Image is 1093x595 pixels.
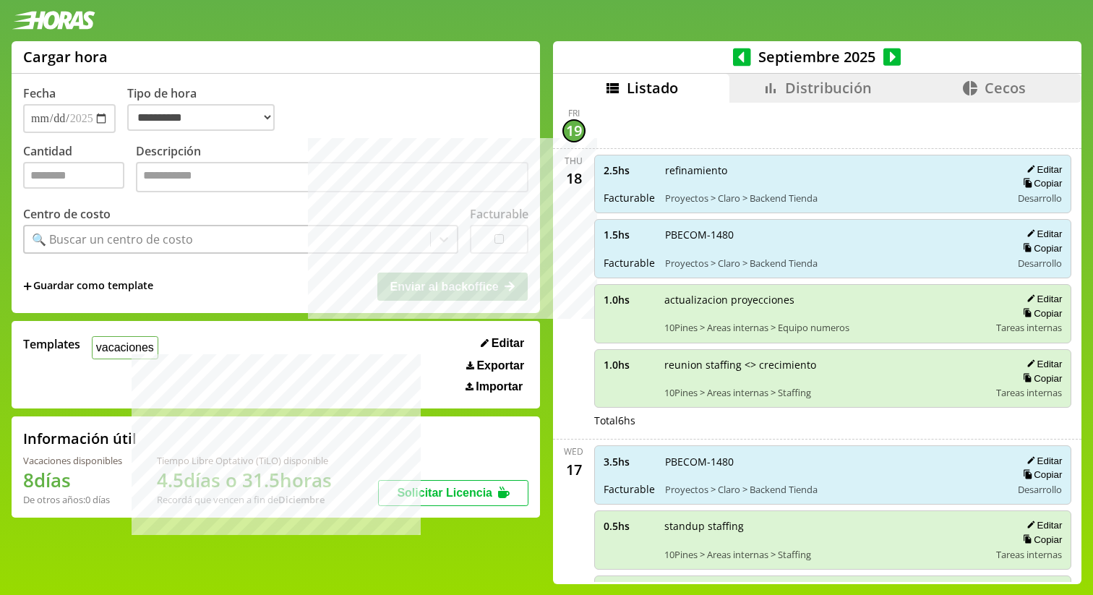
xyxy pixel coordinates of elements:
[157,454,332,467] div: Tiempo Libre Optativo (TiLO) disponible
[1018,483,1062,496] span: Desarrollo
[604,358,654,372] span: 1.0 hs
[627,78,678,98] span: Listado
[604,256,655,270] span: Facturable
[278,493,325,506] b: Diciembre
[604,482,655,496] span: Facturable
[23,278,32,294] span: +
[1022,358,1062,370] button: Editar
[23,143,136,196] label: Cantidad
[604,191,655,205] span: Facturable
[665,192,1002,205] span: Proyectos > Claro > Backend Tienda
[996,548,1062,561] span: Tareas internas
[32,231,193,247] div: 🔍 Buscar un centro de costo
[1019,372,1062,385] button: Copiar
[985,78,1026,98] span: Cecos
[127,104,275,131] select: Tipo de hora
[23,493,122,506] div: De otros años: 0 días
[92,336,158,359] button: vacaciones
[562,458,586,481] div: 17
[751,47,883,67] span: Septiembre 2025
[23,336,80,352] span: Templates
[492,337,524,350] span: Editar
[1022,293,1062,305] button: Editar
[562,167,586,190] div: 18
[1019,468,1062,481] button: Copiar
[664,548,987,561] span: 10Pines > Areas internas > Staffing
[23,429,137,448] h2: Información útil
[565,155,583,167] div: Thu
[378,480,528,506] button: Solicitar Licencia
[23,206,111,222] label: Centro de costo
[476,336,528,351] button: Editar
[1019,242,1062,254] button: Copiar
[664,321,987,334] span: 10Pines > Areas internas > Equipo numeros
[397,487,492,499] span: Solicitar Licencia
[594,414,1072,427] div: Total 6 hs
[664,293,987,307] span: actualizacion proyecciones
[604,519,654,533] span: 0.5 hs
[1022,455,1062,467] button: Editar
[665,257,1002,270] span: Proyectos > Claro > Backend Tienda
[1022,519,1062,531] button: Editar
[23,162,124,189] input: Cantidad
[136,162,528,192] textarea: Descripción
[996,386,1062,399] span: Tareas internas
[604,293,654,307] span: 1.0 hs
[12,11,95,30] img: logotipo
[1019,177,1062,189] button: Copiar
[664,519,987,533] span: standup staffing
[476,380,523,393] span: Importar
[462,359,528,373] button: Exportar
[564,445,583,458] div: Wed
[23,467,122,493] h1: 8 días
[664,386,987,399] span: 10Pines > Areas internas > Staffing
[470,206,528,222] label: Facturable
[1019,307,1062,320] button: Copiar
[785,78,872,98] span: Distribución
[604,455,655,468] span: 3.5 hs
[604,163,655,177] span: 2.5 hs
[553,103,1081,582] div: scrollable content
[562,119,586,142] div: 19
[996,321,1062,334] span: Tareas internas
[136,143,528,196] label: Descripción
[664,358,987,372] span: reunion staffing <> crecimiento
[1018,257,1062,270] span: Desarrollo
[1018,192,1062,205] span: Desarrollo
[665,483,1002,496] span: Proyectos > Claro > Backend Tienda
[157,493,332,506] div: Recordá que vencen a fin de
[1019,534,1062,546] button: Copiar
[23,454,122,467] div: Vacaciones disponibles
[23,85,56,101] label: Fecha
[604,228,655,241] span: 1.5 hs
[476,359,524,372] span: Exportar
[127,85,286,133] label: Tipo de hora
[157,467,332,493] h1: 4.5 días o 31.5 horas
[1022,228,1062,240] button: Editar
[665,163,1002,177] span: refinamiento
[665,228,1002,241] span: PBECOM-1480
[665,455,1002,468] span: PBECOM-1480
[1022,163,1062,176] button: Editar
[23,47,108,67] h1: Cargar hora
[568,107,580,119] div: Fri
[23,278,153,294] span: +Guardar como template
